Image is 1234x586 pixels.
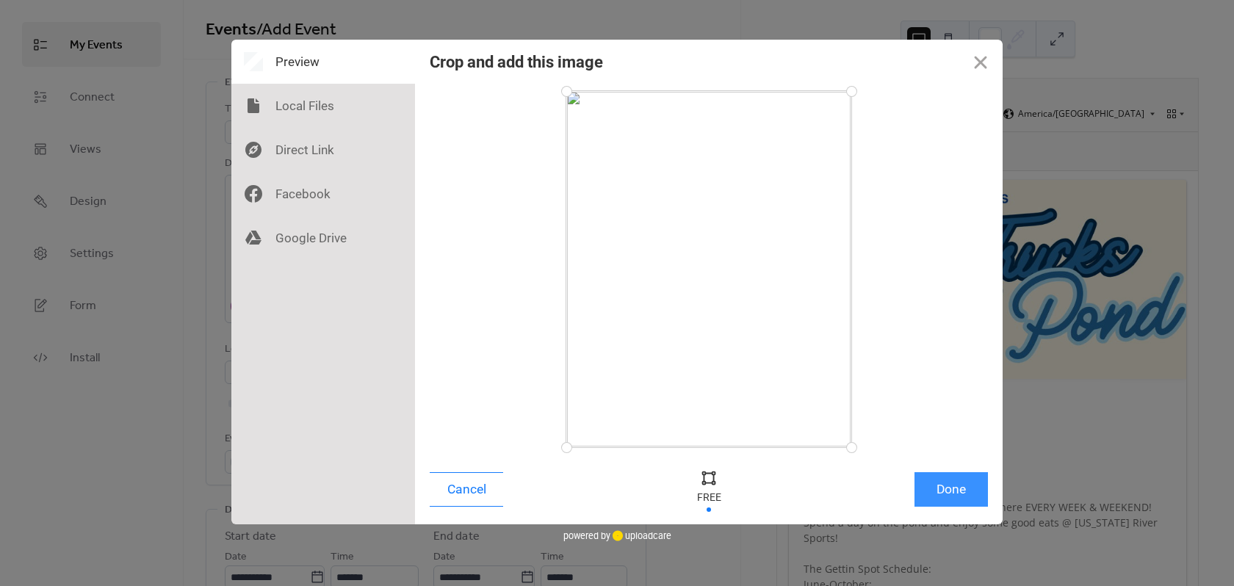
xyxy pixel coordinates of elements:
button: Done [914,472,988,507]
button: Cancel [430,472,503,507]
div: Crop and add this image [430,53,603,71]
div: Preview [231,40,415,84]
div: Direct Link [231,128,415,172]
a: uploadcare [610,530,671,541]
div: Facebook [231,172,415,216]
div: powered by [563,524,671,546]
div: Google Drive [231,216,415,260]
div: Local Files [231,84,415,128]
button: Close [959,40,1003,84]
